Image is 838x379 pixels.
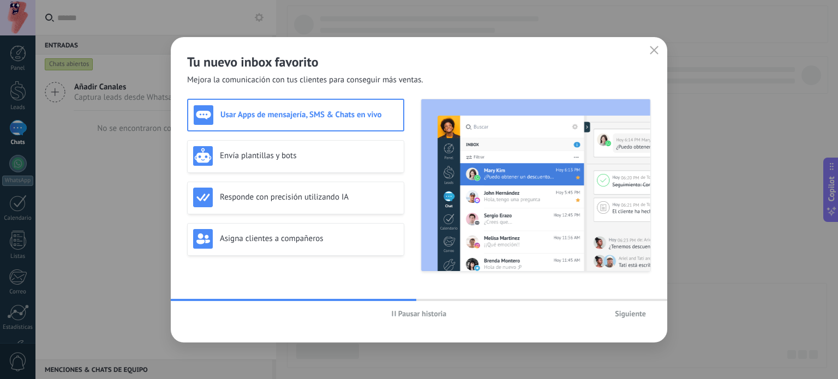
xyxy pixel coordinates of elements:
[220,233,398,244] h3: Asigna clientes a compañeros
[615,310,646,317] span: Siguiente
[187,75,423,86] span: Mejora la comunicación con tus clientes para conseguir más ventas.
[387,305,452,322] button: Pausar historia
[187,53,651,70] h2: Tu nuevo inbox favorito
[220,151,398,161] h3: Envía plantillas y bots
[220,110,398,120] h3: Usar Apps de mensajería, SMS & Chats en vivo
[220,192,398,202] h3: Responde con precisión utilizando IA
[398,310,447,317] span: Pausar historia
[610,305,651,322] button: Siguiente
